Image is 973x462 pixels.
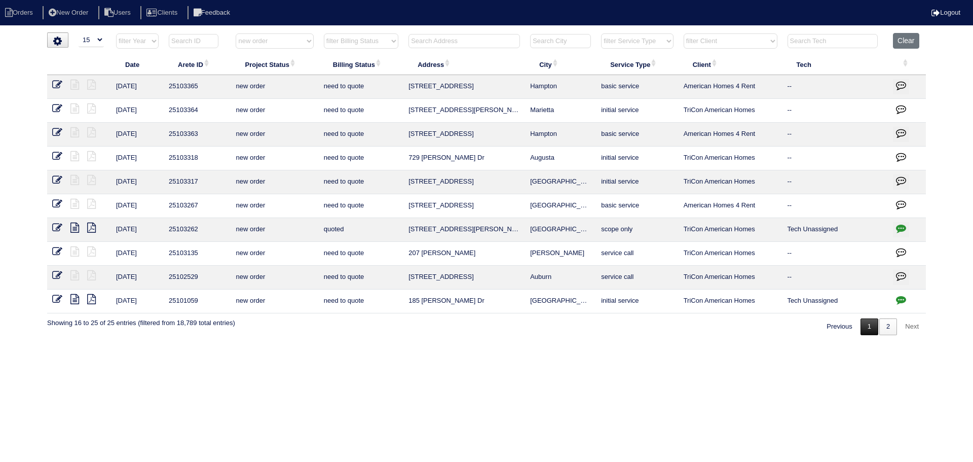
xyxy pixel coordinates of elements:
td: 25103318 [164,147,231,170]
td: [DATE] [111,99,164,123]
td: need to quote [319,123,403,147]
a: 2 [879,318,897,335]
td: TriCon American Homes [679,242,782,266]
a: Clients [140,9,185,16]
td: new order [231,75,318,99]
th: Arete ID: activate to sort column ascending [164,54,231,75]
td: American Homes 4 Rent [679,194,782,218]
td: [STREET_ADDRESS] [403,194,525,218]
input: Search ID [169,34,218,48]
th: Client: activate to sort column ascending [679,54,782,75]
td: 25103135 [164,242,231,266]
div: Showing 16 to 25 of 25 entries (filtered from 18,789 total entries) [47,313,235,328]
th: Date [111,54,164,75]
td: need to quote [319,194,403,218]
td: -- [782,75,888,99]
td: new order [231,266,318,290]
td: [DATE] [111,147,164,170]
td: [DATE] [111,218,164,242]
td: new order [231,170,318,194]
td: [STREET_ADDRESS] [403,170,525,194]
td: 25103317 [164,170,231,194]
td: American Homes 4 Rent [679,75,782,99]
td: [DATE] [111,75,164,99]
td: TriCon American Homes [679,99,782,123]
li: Users [98,6,139,20]
a: New Order [43,9,96,16]
td: new order [231,99,318,123]
td: -- [782,266,888,290]
a: Users [98,9,139,16]
td: -- [782,147,888,170]
th: Address: activate to sort column ascending [403,54,525,75]
td: initial service [596,290,678,313]
td: [DATE] [111,194,164,218]
td: need to quote [319,242,403,266]
td: quoted [319,218,403,242]
td: [GEOGRAPHIC_DATA] [525,170,596,194]
td: TriCon American Homes [679,170,782,194]
td: [DATE] [111,170,164,194]
td: need to quote [319,75,403,99]
td: [DATE] [111,242,164,266]
td: -- [782,170,888,194]
td: [STREET_ADDRESS] [403,266,525,290]
a: Previous [819,318,859,335]
td: American Homes 4 Rent [679,123,782,147]
th: City: activate to sort column ascending [525,54,596,75]
th: Tech [782,54,888,75]
td: initial service [596,147,678,170]
td: Tech Unassigned [782,218,888,242]
td: [GEOGRAPHIC_DATA] [525,290,596,313]
td: Hampton [525,75,596,99]
td: -- [782,242,888,266]
td: need to quote [319,147,403,170]
td: -- [782,194,888,218]
th: : activate to sort column ascending [888,54,926,75]
li: Clients [140,6,185,20]
td: [DATE] [111,290,164,313]
td: need to quote [319,290,403,313]
th: Billing Status: activate to sort column ascending [319,54,403,75]
a: 1 [860,318,878,335]
td: [PERSON_NAME] [525,242,596,266]
td: 207 [PERSON_NAME] [403,242,525,266]
td: need to quote [319,266,403,290]
td: scope only [596,218,678,242]
td: 25103262 [164,218,231,242]
td: TriCon American Homes [679,147,782,170]
td: -- [782,99,888,123]
input: Search Address [408,34,520,48]
a: Next [898,318,926,335]
input: Search City [530,34,591,48]
td: 25102529 [164,266,231,290]
td: new order [231,290,318,313]
td: 25103365 [164,75,231,99]
td: Auburn [525,266,596,290]
td: basic service [596,194,678,218]
td: Tech Unassigned [782,290,888,313]
th: Project Status: activate to sort column ascending [231,54,318,75]
input: Search Tech [788,34,878,48]
td: Hampton [525,123,596,147]
td: Marietta [525,99,596,123]
td: [STREET_ADDRESS][PERSON_NAME] [403,218,525,242]
td: Augusta [525,147,596,170]
td: -- [782,123,888,147]
td: [STREET_ADDRESS] [403,123,525,147]
td: new order [231,194,318,218]
td: new order [231,123,318,147]
td: TriCon American Homes [679,266,782,290]
td: initial service [596,170,678,194]
td: 185 [PERSON_NAME] Dr [403,290,525,313]
td: TriCon American Homes [679,218,782,242]
td: initial service [596,99,678,123]
td: basic service [596,75,678,99]
td: service call [596,266,678,290]
td: [DATE] [111,266,164,290]
td: TriCon American Homes [679,290,782,313]
th: Service Type: activate to sort column ascending [596,54,678,75]
td: [STREET_ADDRESS] [403,75,525,99]
td: [STREET_ADDRESS][PERSON_NAME] [403,99,525,123]
li: New Order [43,6,96,20]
